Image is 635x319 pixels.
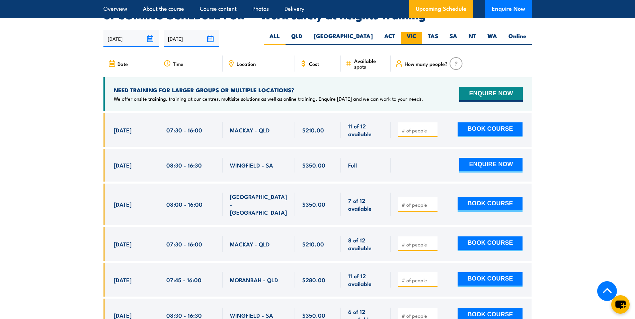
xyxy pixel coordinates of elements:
input: # of people [402,127,435,134]
button: BOOK COURSE [458,272,523,287]
span: $350.00 [302,311,325,319]
span: Time [173,61,183,67]
input: From date [103,30,159,47]
span: 08:00 - 16:00 [166,200,203,208]
label: VIC [401,32,422,45]
span: 07:30 - 16:00 [166,126,202,134]
button: ENQUIRE NOW [459,158,523,173]
span: WINGFIELD - SA [230,311,273,319]
button: BOOK COURSE [458,122,523,137]
span: Date [117,61,128,67]
span: Full [348,161,357,169]
span: $210.00 [302,126,324,134]
input: To date [164,30,219,47]
span: 8 of 12 available [348,236,383,252]
span: 11 of 12 available [348,272,383,288]
span: Location [237,61,256,67]
span: [DATE] [114,126,132,134]
span: 08:30 - 16:30 [166,161,202,169]
span: [GEOGRAPHIC_DATA] - [GEOGRAPHIC_DATA] [230,193,288,216]
span: $280.00 [302,276,325,284]
span: $210.00 [302,240,324,248]
label: ALL [264,32,286,45]
span: $350.00 [302,200,325,208]
span: [DATE] [114,276,132,284]
label: SA [444,32,463,45]
h4: NEED TRAINING FOR LARGER GROUPS OR MULTIPLE LOCATIONS? [114,86,423,94]
button: ENQUIRE NOW [459,87,523,102]
input: # of people [402,201,435,208]
label: TAS [422,32,444,45]
span: [DATE] [114,200,132,208]
span: Cost [309,61,319,67]
span: MACKAY - QLD [230,240,270,248]
span: 11 of 12 available [348,122,383,138]
span: [DATE] [114,161,132,169]
label: Online [503,32,532,45]
label: [GEOGRAPHIC_DATA] [308,32,379,45]
span: How many people? [405,61,448,67]
input: # of people [402,312,435,319]
span: $350.00 [302,161,325,169]
span: 07:45 - 16:00 [166,276,202,284]
input: # of people [402,277,435,284]
button: BOOK COURSE [458,197,523,212]
span: Available spots [354,58,386,69]
input: # of people [402,241,435,248]
label: WA [482,32,503,45]
p: We offer onsite training, training at our centres, multisite solutions as well as online training... [114,95,423,102]
button: chat-button [611,295,630,314]
span: 7 of 12 available [348,197,383,212]
label: ACT [379,32,401,45]
span: MORANBAH - QLD [230,276,278,284]
span: 07:30 - 16:00 [166,240,202,248]
span: WINGFIELD - SA [230,161,273,169]
span: MACKAY - QLD [230,126,270,134]
button: BOOK COURSE [458,236,523,251]
span: 08:30 - 16:30 [166,311,202,319]
span: [DATE] [114,240,132,248]
span: [DATE] [114,311,132,319]
h2: UPCOMING SCHEDULE FOR - "Work safely at heights Training" [103,10,532,19]
label: QLD [286,32,308,45]
label: NT [463,32,482,45]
